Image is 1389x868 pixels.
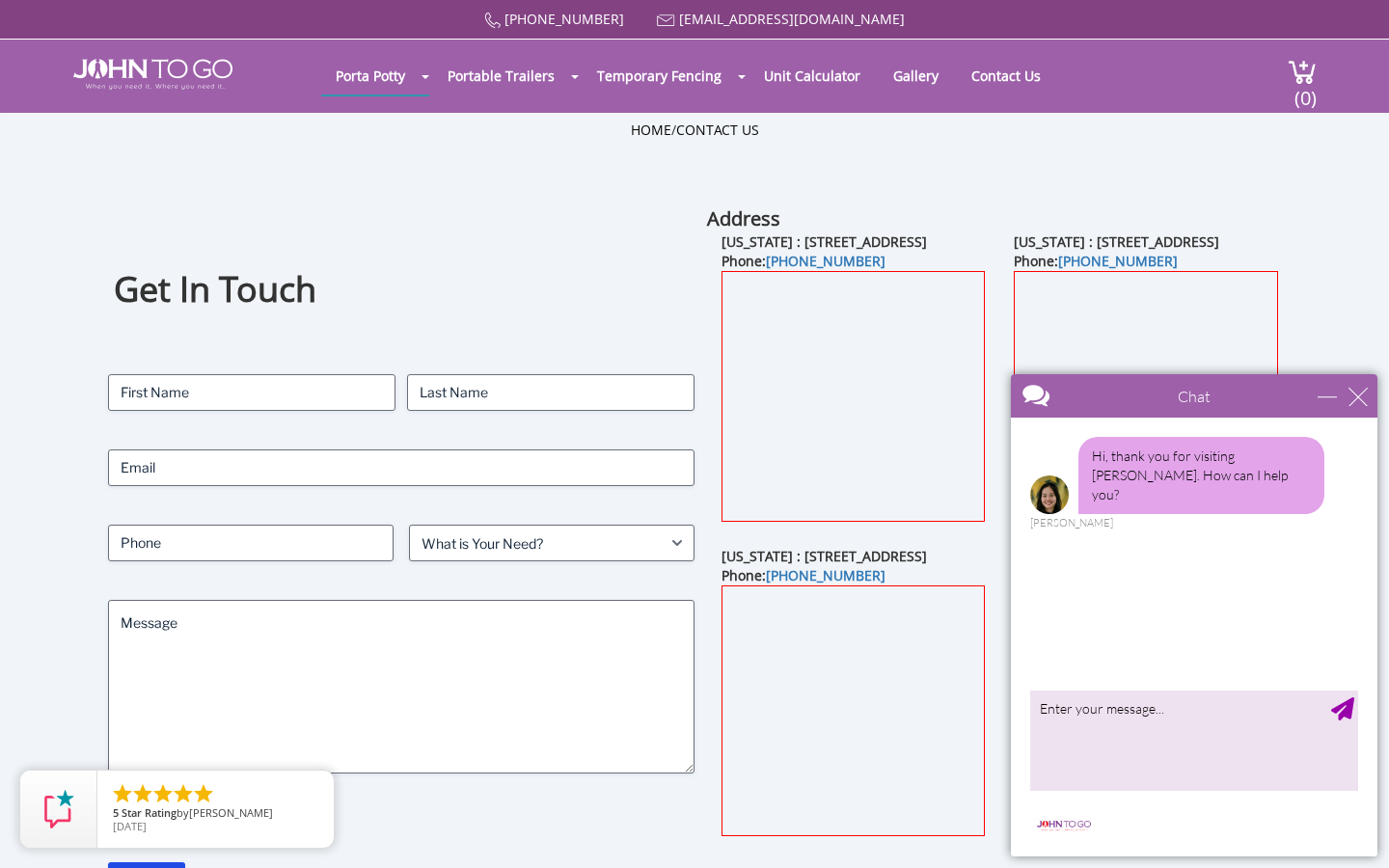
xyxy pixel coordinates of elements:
span: [DATE] [113,819,147,833]
ul: / [631,121,759,140]
li:  [172,782,195,805]
a: Home [631,121,671,139]
a: Contact Us [676,121,759,139]
b: Phone: [722,566,885,584]
li:  [192,782,215,805]
a: Contact Us [957,57,1055,95]
a: [PHONE_NUMBER] [1058,252,1178,270]
span: Star Rating [122,805,177,820]
a: [EMAIL_ADDRESS][DOMAIN_NAME] [679,10,905,28]
li:  [131,782,154,805]
input: Phone [108,525,394,561]
b: [US_STATE] : [STREET_ADDRESS] [722,232,927,251]
img: Mail [657,14,675,27]
h1: Get In Touch [114,266,689,313]
iframe: Live Chat Box [999,363,1389,868]
span: (0) [1294,69,1317,111]
span: by [113,807,318,821]
img: Review Rating [40,790,78,828]
b: [US_STATE] : [STREET_ADDRESS] [722,547,927,565]
li:  [111,782,134,805]
img: JOHN to go [73,59,232,90]
a: Portable Trailers [433,57,569,95]
a: [PHONE_NUMBER] [766,566,885,584]
span: [PERSON_NAME] [189,805,273,820]
a: [PHONE_NUMBER] [766,252,885,270]
b: [US_STATE] : [STREET_ADDRESS] [1014,232,1219,251]
b: Phone: [722,252,885,270]
input: First Name [108,374,395,411]
b: Address [707,205,780,231]
a: Unit Calculator [749,57,875,95]
b: Phone: [1014,252,1178,270]
a: [PHONE_NUMBER] [504,10,624,28]
a: Gallery [879,57,953,95]
a: Temporary Fencing [583,57,736,95]
a: Porta Potty [321,57,420,95]
input: Last Name [407,374,694,411]
li:  [151,782,175,805]
label: CAPTCHA [108,812,694,831]
span: 5 [113,805,119,820]
img: cart a [1288,59,1317,85]
input: Email [108,449,694,486]
img: Call [484,13,501,29]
